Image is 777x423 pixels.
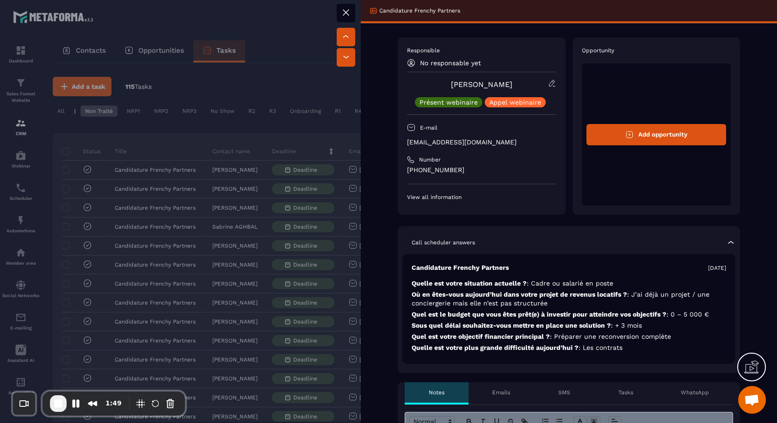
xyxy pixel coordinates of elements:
p: Notes [429,389,444,396]
p: [EMAIL_ADDRESS][DOMAIN_NAME] [407,138,556,147]
p: View all information [407,193,556,201]
div: Ouvrir le chat [738,386,766,414]
a: [PERSON_NAME] [451,80,512,89]
button: Add opportunity [586,124,727,145]
p: Number [419,156,441,163]
p: Call scheduler answers [412,239,475,246]
p: [PHONE_NUMBER] [407,166,556,174]
p: Présent webinaire [419,99,478,106]
span: : Cadre ou salarié en poste [527,280,613,287]
p: SMS [558,389,570,396]
p: Appel webinaire [489,99,541,106]
p: Quelle est votre plus grande difficulté aujourd’hui ? [412,343,726,352]
p: Emails [492,389,510,396]
p: Quelle est votre situation actuelle ? [412,279,726,288]
p: WhatsApp [681,389,709,396]
p: Où en êtes-vous aujourd’hui dans votre projet de revenus locatifs ? [412,290,726,308]
span: : Préparer une reconversion complète [550,333,671,340]
p: E-mail [420,124,438,131]
p: Quel est le budget que vous êtes prêt(e) à investir pour atteindre vos objectifs ? [412,310,726,319]
p: [DATE] [708,264,726,272]
p: Responsible [407,47,556,54]
p: Opportunity [582,47,731,54]
p: Candidature Frenchy Partners [379,7,460,14]
p: Tasks [618,389,633,396]
p: Sous quel délai souhaitez-vous mettre en place une solution ? [412,321,726,330]
p: Quel est votre objectif financier principal ? [412,332,726,341]
span: : 0 – 5 000 € [666,311,709,318]
span: : + 3 mois [611,322,642,329]
p: No responsable yet [420,59,481,67]
span: : Les contrats [579,344,623,351]
p: Candidature Frenchy Partners [412,263,509,272]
